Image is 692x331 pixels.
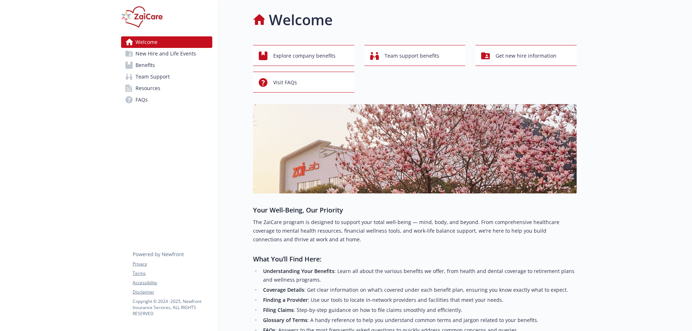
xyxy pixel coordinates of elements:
li: : Use our tools to locate in-network providers and facilities that meet your needs. [261,296,577,304]
span: Welcome [136,36,158,48]
span: Visit FAQs [273,76,297,89]
button: Explore company benefits [253,45,354,66]
span: Explore company benefits [273,49,336,63]
a: Accessibility [133,279,212,286]
h3: Your Well-Being, Our Priority [253,205,577,215]
a: Terms [133,270,212,277]
button: Visit FAQs [253,72,354,93]
li: : A handy reference to help you understand common terms and jargon related to your benefits. [261,316,577,325]
span: Resources [136,82,160,94]
a: Resources [121,82,212,94]
a: Benefits [121,59,212,71]
img: overview page banner [253,104,577,193]
p: The ZaiCare program is designed to support your total well-being — mind, body, and beyond. From c... [253,218,577,244]
a: New Hire and Life Events [121,48,212,59]
strong: Coverage Details [263,286,304,293]
a: Disclaimer [133,289,212,295]
h3: What You’ll Find Here: [253,254,577,264]
span: Team support benefits [385,49,439,63]
strong: Understanding Your Benefits [263,268,334,274]
span: Get new hire information [496,49,556,63]
span: FAQs [136,94,148,106]
strong: Glossary of Terms [263,317,307,323]
a: Welcome [121,36,212,48]
a: Privacy [133,261,212,267]
strong: Filing Claims [263,307,294,313]
strong: Finding a Provider [263,296,308,303]
li: : Get clear information on what’s covered under each benefit plan, ensuring you know exactly what... [261,286,577,294]
li: : Learn all about the various benefits we offer, from health and dental coverage to retirement pl... [261,267,577,284]
a: Team Support [121,71,212,82]
li: : Step-by-step guidance on how to file claims smoothly and efficiently. [261,306,577,314]
button: Team support benefits [364,45,466,66]
button: Get new hire information [475,45,577,66]
a: FAQs [121,94,212,106]
span: New Hire and Life Events [136,48,196,59]
h1: Welcome [269,9,333,31]
p: Copyright © 2024 - 2025 , Newfront Insurance Services, ALL RIGHTS RESERVED [133,298,212,317]
span: Benefits [136,59,155,71]
span: Team Support [136,71,170,82]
